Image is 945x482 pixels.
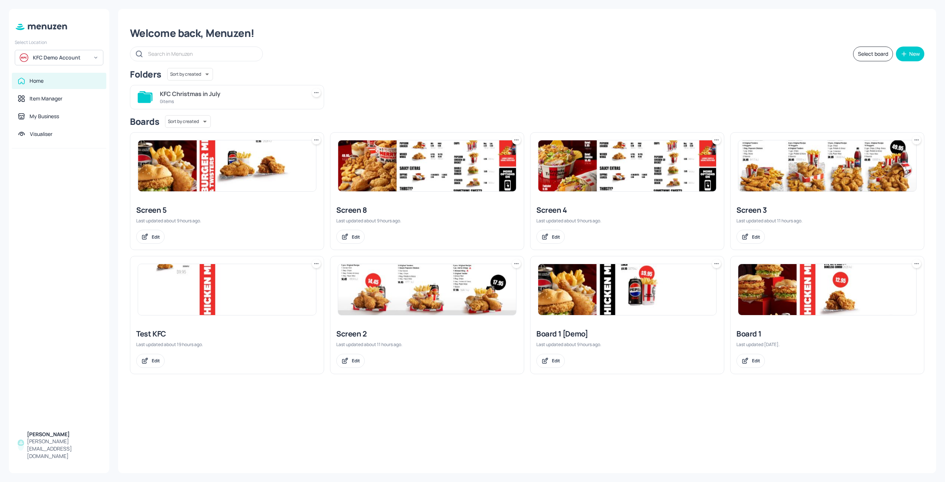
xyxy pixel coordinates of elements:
div: Edit [552,234,560,240]
img: 2025-08-19-1755608897639nnd2y1hkyn9.jpeg [338,264,516,315]
div: Last updated about 9 hours ago. [536,218,718,224]
div: Edit [752,234,760,240]
div: Screen 5 [136,205,318,215]
div: Edit [152,358,160,364]
div: Edit [552,358,560,364]
div: KFC Demo Account [33,54,89,61]
div: Last updated about 11 hours ago. [336,341,518,348]
div: Edit [752,358,760,364]
img: 2025-08-19-1755616722816v06d9fv1ukk.jpeg [538,264,716,315]
div: Sort by created [165,114,211,129]
div: Folders [130,68,161,80]
div: 0 items [160,98,303,105]
div: New [909,51,920,57]
div: Sort by created [167,67,213,82]
div: Edit [352,234,360,240]
button: Select board [853,47,893,61]
div: Last updated about 9 hours ago. [136,218,318,224]
img: 2025-08-18-1755512376929zu2nbwj1d6.jpeg [738,264,916,315]
div: [PERSON_NAME] [27,431,100,438]
div: Last updated [DATE]. [736,341,918,348]
div: Last updated about 9 hours ago. [536,341,718,348]
div: Test KFC [136,329,318,339]
div: Screen 2 [336,329,518,339]
div: Last updated about 19 hours ago. [136,341,318,348]
div: Last updated about 11 hours ago. [736,218,918,224]
img: 2025-08-19-1755615141753cokb7iqw39.jpeg [538,140,716,191]
input: Search in Menuzen [148,48,255,59]
div: Welcome back, Menuzen! [130,27,924,40]
div: Edit [352,358,360,364]
div: Board 1 [736,329,918,339]
div: My Business [30,113,59,120]
img: avatar [20,53,28,62]
img: 2025-08-19-175561095144906czm0axu5yw.jpeg [738,140,916,191]
img: AOh14Gi8qiLOHi8_V0Z21Rg2Hnc1Q3Dmev7ROR3CPInM=s96-c [18,440,24,446]
button: New [896,47,924,61]
div: Boards [130,116,159,127]
div: Item Manager [30,95,62,102]
div: Edit [152,234,160,240]
div: KFC Christmas in July [160,89,303,98]
div: Screen 4 [536,205,718,215]
img: 2025-08-19-17556159031803q9252kemjz.jpeg [338,140,516,191]
div: Home [30,77,44,85]
div: Board 1 [Demo] [536,329,718,339]
div: Screen 3 [736,205,918,215]
div: Visualiser [30,130,52,138]
img: 2025-08-19-1755582098296i183xvvvas.jpeg [138,264,316,315]
div: Select Location [15,39,103,45]
div: Screen 8 [336,205,518,215]
img: 2025-08-19-1755617068024ae0kzpr4kk.jpeg [138,140,316,191]
div: Last updated about 9 hours ago. [336,218,518,224]
div: [PERSON_NAME][EMAIL_ADDRESS][DOMAIN_NAME] [27,438,100,460]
